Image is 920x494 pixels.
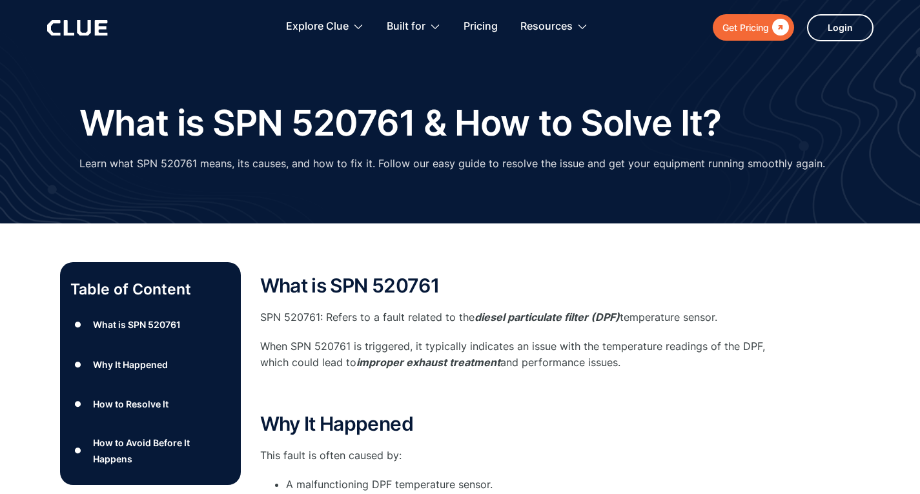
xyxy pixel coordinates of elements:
[286,6,349,47] div: Explore Clue
[93,356,168,373] div: Why It Happened
[70,279,230,300] p: Table of Content
[286,477,777,493] li: A malfunctioning DPF temperature sensor.
[286,6,364,47] div: Explore Clue
[79,156,825,172] p: Learn what SPN 520761 means, its causes, and how to fix it. Follow our easy guide to resolve the ...
[70,315,230,334] a: ●What is SPN 520761
[713,14,794,41] a: Get Pricing
[70,355,230,374] a: ●Why It Happened
[70,395,86,414] div: ●
[260,338,777,371] p: When SPN 520761 is triggered, it typically indicates an issue with the temperature readings of th...
[93,316,181,333] div: What is SPN 520761
[464,6,498,47] a: Pricing
[70,315,86,334] div: ●
[260,448,777,464] p: This fault is often caused by:
[70,435,230,467] a: ●How to Avoid Before It Happens
[356,356,500,369] em: improper exhaust treatment
[79,103,721,143] h1: What is SPN 520761 & How to Solve It?
[807,14,874,41] a: Login
[520,6,588,47] div: Resources
[387,6,441,47] div: Built for
[769,19,789,36] div: 
[260,413,777,435] h2: Why It Happened
[93,435,230,467] div: How to Avoid Before It Happens
[70,441,86,460] div: ●
[70,395,230,414] a: ●How to Resolve It
[475,311,620,324] em: diesel particulate filter (DPF)
[722,19,769,36] div: Get Pricing
[520,6,573,47] div: Resources
[70,355,86,374] div: ●
[260,309,777,325] p: SPN 520761: Refers to a fault related to the temperature sensor.
[93,396,169,412] div: How to Resolve It
[260,275,777,296] h2: What is SPN 520761
[387,6,425,47] div: Built for
[260,384,777,400] p: ‍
